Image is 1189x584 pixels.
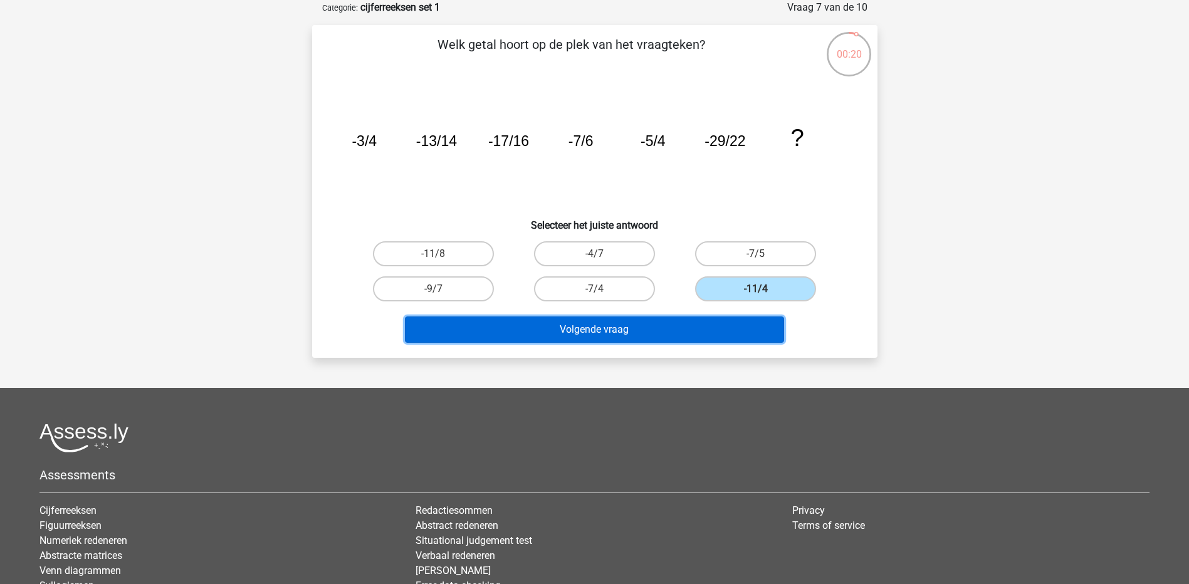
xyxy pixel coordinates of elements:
[39,504,97,516] a: Cijferreeksen
[39,534,127,546] a: Numeriek redeneren
[332,209,857,231] h6: Selecteer het juiste antwoord
[704,133,745,149] tspan: -29/22
[695,276,816,301] label: -11/4
[416,534,532,546] a: Situational judgement test
[352,133,377,149] tspan: -3/4
[373,241,494,266] label: -11/8
[488,133,528,149] tspan: -17/16
[792,519,865,531] a: Terms of service
[332,35,810,73] p: Welk getal hoort op de plek van het vraagteken?
[534,241,655,266] label: -4/7
[39,550,122,561] a: Abstracte matrices
[416,550,495,561] a: Verbaal redeneren
[39,423,128,452] img: Assessly logo
[534,276,655,301] label: -7/4
[373,276,494,301] label: -9/7
[39,467,1150,482] h5: Assessments
[568,133,593,149] tspan: -7/6
[322,3,358,13] small: Categorie:
[39,565,121,576] a: Venn diagrammen
[416,565,491,576] a: [PERSON_NAME]
[360,1,440,13] strong: cijferreeksen set 1
[39,519,102,531] a: Figuurreeksen
[792,504,825,516] a: Privacy
[405,316,784,343] button: Volgende vraag
[695,241,816,266] label: -7/5
[416,504,493,516] a: Redactiesommen
[825,31,872,62] div: 00:20
[416,519,498,531] a: Abstract redeneren
[790,124,804,151] tspan: ?
[416,133,456,149] tspan: -13/14
[640,133,665,149] tspan: -5/4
